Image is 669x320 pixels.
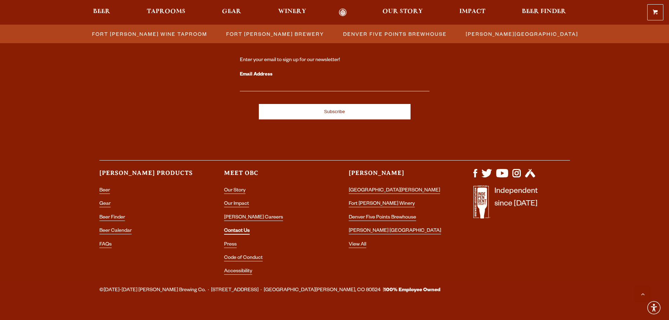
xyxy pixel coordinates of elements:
a: Code of Conduct [224,255,263,261]
span: Our Story [382,9,423,14]
a: Beer Calendar [99,228,132,234]
a: Fort [PERSON_NAME] Winery [349,201,415,207]
span: Gear [222,9,241,14]
span: Taprooms [147,9,185,14]
a: Odell Home [330,8,356,17]
a: Impact [455,8,490,17]
strong: 100% Employee Owned [384,288,440,293]
span: Fort [PERSON_NAME] Wine Taproom [92,29,207,39]
a: [PERSON_NAME] [GEOGRAPHIC_DATA] [349,228,441,234]
a: Scroll to top [634,285,651,302]
span: Beer [93,9,110,14]
div: Enter your email to sign up for our newsletter! [240,57,429,64]
a: Press [224,242,237,248]
a: Gear [99,201,111,207]
span: Impact [459,9,485,14]
a: Winery [274,8,311,17]
span: Beer Finder [522,9,566,14]
a: Beer Finder [517,8,571,17]
a: Beer [99,188,110,194]
a: [PERSON_NAME] Careers [224,215,283,221]
a: Visit us on Instagram [512,174,521,179]
a: Beer [88,8,115,17]
a: Accessibility [224,269,252,275]
a: Beer Finder [99,215,125,221]
div: Accessibility Menu [646,300,662,315]
p: Independent since [DATE] [494,185,538,222]
h3: Meet OBC [224,169,321,183]
a: View All [349,242,366,248]
h3: [PERSON_NAME] [349,169,445,183]
a: [GEOGRAPHIC_DATA][PERSON_NAME] [349,188,440,194]
a: Denver Five Points Brewhouse [349,215,416,221]
a: Visit us on YouTube [496,174,508,179]
a: Visit us on Untappd [525,174,535,179]
span: Fort [PERSON_NAME] Brewery [226,29,324,39]
a: Our Story [224,188,245,194]
a: Fort [PERSON_NAME] Brewery [222,29,328,39]
h3: [PERSON_NAME] Products [99,169,196,183]
input: Subscribe [259,104,411,119]
span: ©[DATE]-[DATE] [PERSON_NAME] Brewing Co. · [STREET_ADDRESS] · [GEOGRAPHIC_DATA][PERSON_NAME], CO ... [99,286,440,295]
a: Visit us on Facebook [473,174,477,179]
a: Taprooms [142,8,190,17]
span: [PERSON_NAME][GEOGRAPHIC_DATA] [466,29,578,39]
span: Winery [278,9,306,14]
a: Our Impact [224,201,249,207]
a: Denver Five Points Brewhouse [339,29,450,39]
a: Gear [217,8,246,17]
a: Visit us on X (formerly Twitter) [481,174,492,179]
a: Our Story [378,8,427,17]
a: [PERSON_NAME][GEOGRAPHIC_DATA] [461,29,582,39]
a: Fort [PERSON_NAME] Wine Taproom [88,29,211,39]
span: Denver Five Points Brewhouse [343,29,447,39]
a: Contact Us [224,228,250,235]
label: Email Address [240,70,429,79]
a: FAQs [99,242,112,248]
